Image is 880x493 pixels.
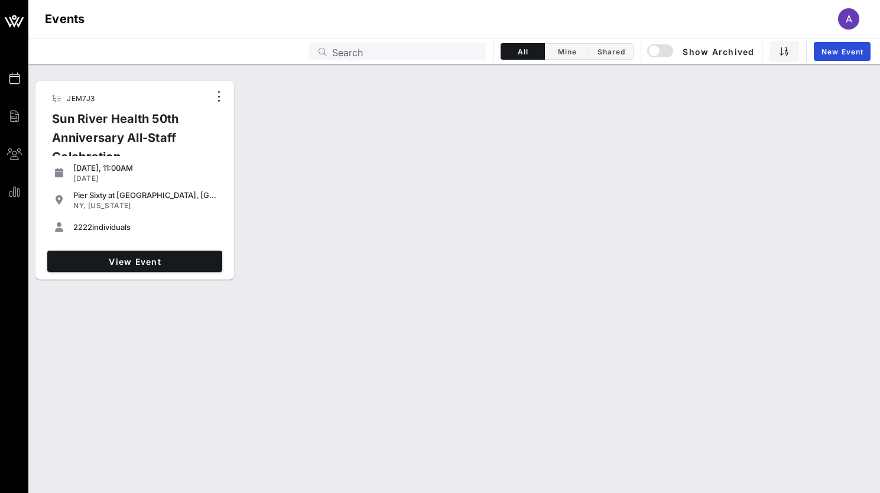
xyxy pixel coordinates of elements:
[545,43,589,60] button: Mine
[73,190,217,200] div: Pier Sixty at [GEOGRAPHIC_DATA], [GEOGRAPHIC_DATA] in [GEOGRAPHIC_DATA]
[814,42,871,61] a: New Event
[552,47,582,56] span: Mine
[67,94,95,103] span: JEM7J3
[73,163,217,173] div: [DATE], 11:00AM
[846,13,852,25] span: A
[88,201,131,210] span: [US_STATE]
[501,43,545,60] button: All
[648,41,755,62] button: Show Archived
[45,9,85,28] h1: Events
[649,44,754,59] span: Show Archived
[73,222,92,232] span: 2222
[508,47,537,56] span: All
[43,109,209,176] div: Sun River Health 50th Anniversary All-Staff Celebration
[73,201,86,210] span: NY,
[47,251,222,272] a: View Event
[52,257,217,267] span: View Event
[596,47,626,56] span: Shared
[838,8,859,30] div: A
[73,174,217,183] div: [DATE]
[73,222,217,232] div: individuals
[821,47,863,56] span: New Event
[589,43,634,60] button: Shared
